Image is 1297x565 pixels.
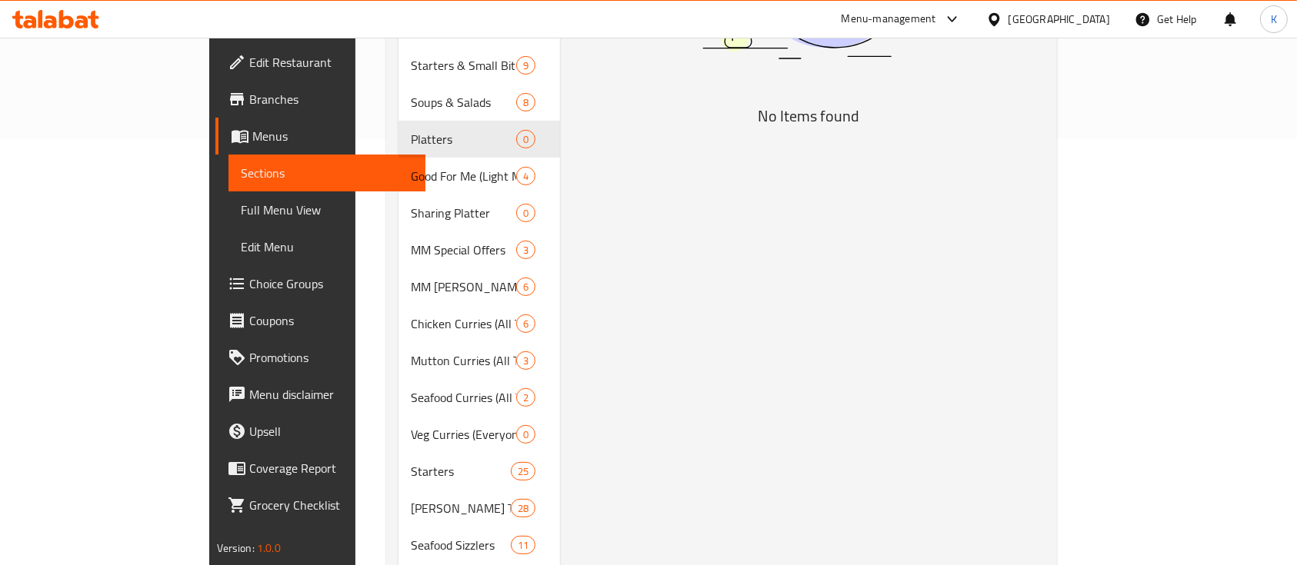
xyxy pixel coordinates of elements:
[215,450,426,487] a: Coverage Report
[411,499,511,517] span: [PERSON_NAME] Tandoor
[215,44,426,81] a: Edit Restaurant
[249,348,414,367] span: Promotions
[215,81,426,118] a: Branches
[398,121,560,158] div: Platters0
[411,462,511,480] span: Starters
[215,265,426,302] a: Choice Groups
[411,499,511,517] div: Tish Tish Tandoor
[215,413,426,450] a: Upsell
[512,464,535,479] span: 25
[512,501,535,516] span: 28
[516,314,535,333] div: items
[516,56,535,75] div: items
[516,93,535,111] div: items
[249,459,414,477] span: Coverage Report
[516,204,535,222] div: items
[411,204,516,222] span: Sharing Platter
[217,538,255,558] span: Version:
[517,354,535,368] span: 3
[215,376,426,413] a: Menu disclaimer
[215,339,426,376] a: Promotions
[517,206,535,221] span: 0
[398,342,560,379] div: Mutton Curries (All Time Hit)3
[517,169,535,184] span: 4
[517,391,535,405] span: 2
[511,536,535,554] div: items
[411,536,511,554] span: Seafood Sizzlers
[215,302,426,339] a: Coupons
[249,496,414,514] span: Grocery Checklist
[516,351,535,370] div: items
[249,53,414,71] span: Edit Restaurant
[398,490,560,527] div: [PERSON_NAME] Tandoor28
[411,130,516,148] span: Platters
[411,388,516,407] span: Seafood Curries (All Time Hit)
[517,427,535,442] span: 0
[241,238,414,256] span: Edit Menu
[215,118,426,155] a: Menus
[228,155,426,191] a: Sections
[411,278,516,296] div: MM Biryani
[511,499,535,517] div: items
[842,10,936,28] div: Menu-management
[398,158,560,194] div: Good For Me (Light Meals)4
[517,317,535,331] span: 6
[616,104,1001,128] h5: No Items found
[411,278,516,296] span: MM [PERSON_NAME]
[249,422,414,440] span: Upsell
[249,385,414,404] span: Menu disclaimer
[398,194,560,231] div: Sharing Platter0
[411,93,516,111] span: Soups & Salads
[249,274,414,293] span: Choice Groups
[517,95,535,110] span: 8
[517,243,535,258] span: 3
[516,241,535,259] div: items
[516,278,535,296] div: items
[249,90,414,108] span: Branches
[411,241,516,259] span: MM Special Offers
[228,228,426,265] a: Edit Menu
[517,280,535,294] span: 6
[516,425,535,444] div: items
[398,231,560,268] div: MM Special Offers3
[1271,11,1277,28] span: K
[517,132,535,147] span: 0
[398,84,560,121] div: Soups & Salads8
[215,487,426,523] a: Grocery Checklist
[257,538,281,558] span: 1.0.0
[398,379,560,416] div: Seafood Curries (All Time Hit)2
[411,56,516,75] span: Starters & Small Bites
[411,167,516,185] span: Good For Me (Light Meals)
[398,416,560,453] div: Veg Curries (Everyone's Favorite)0
[398,453,560,490] div: Starters25
[411,351,516,370] span: Mutton Curries (All Time Hit)
[516,388,535,407] div: items
[517,58,535,73] span: 9
[228,191,426,228] a: Full Menu View
[411,425,516,444] span: Veg Curries (Everyone's Favorite)
[252,127,414,145] span: Menus
[512,538,535,553] span: 11
[1009,11,1110,28] div: [GEOGRAPHIC_DATA]
[516,167,535,185] div: items
[511,462,535,480] div: items
[249,311,414,330] span: Coupons
[411,314,516,333] span: Chicken Curries (All Time Hit)
[398,305,560,342] div: Chicken Curries (All Time Hit)6
[398,527,560,563] div: Seafood Sizzlers11
[516,130,535,148] div: items
[241,164,414,182] span: Sections
[398,47,560,84] div: Starters & Small Bites9
[241,201,414,219] span: Full Menu View
[398,268,560,305] div: MM [PERSON_NAME]6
